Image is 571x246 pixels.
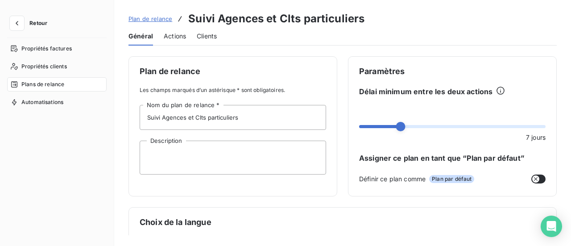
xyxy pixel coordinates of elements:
[128,15,172,22] span: Plan de relance
[21,45,72,53] span: Propriétés factures
[526,133,546,142] span: 7 jours
[128,14,172,23] a: Plan de relance
[188,11,364,27] h3: Suivi Agences et Clts particuliers
[21,80,64,88] span: Plans de relance
[359,67,546,75] span: Paramètres
[359,174,426,183] span: Définir ce plan comme
[128,32,153,41] span: Général
[7,77,107,92] a: Plans de relance
[140,86,326,94] span: Les champs marqués d’un astérisque * sont obligatoires.
[359,86,492,97] span: Délai minimum entre les deux actions
[7,59,107,74] a: Propriétés clients
[7,42,107,56] a: Propriétés factures
[29,21,47,26] span: Retour
[7,16,54,30] button: Retour
[7,95,107,109] a: Automatisations
[359,153,546,163] span: Assigner ce plan en tant que “Plan par défaut”
[429,175,474,183] span: Plan par défaut
[21,98,63,106] span: Automatisations
[21,63,67,71] span: Propriétés clients
[140,67,326,75] span: Plan de relance
[164,32,186,41] span: Actions
[197,32,217,41] span: Clients
[541,216,562,237] div: Open Intercom Messenger
[140,218,546,226] span: Choix de la langue
[140,105,326,130] input: placeholder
